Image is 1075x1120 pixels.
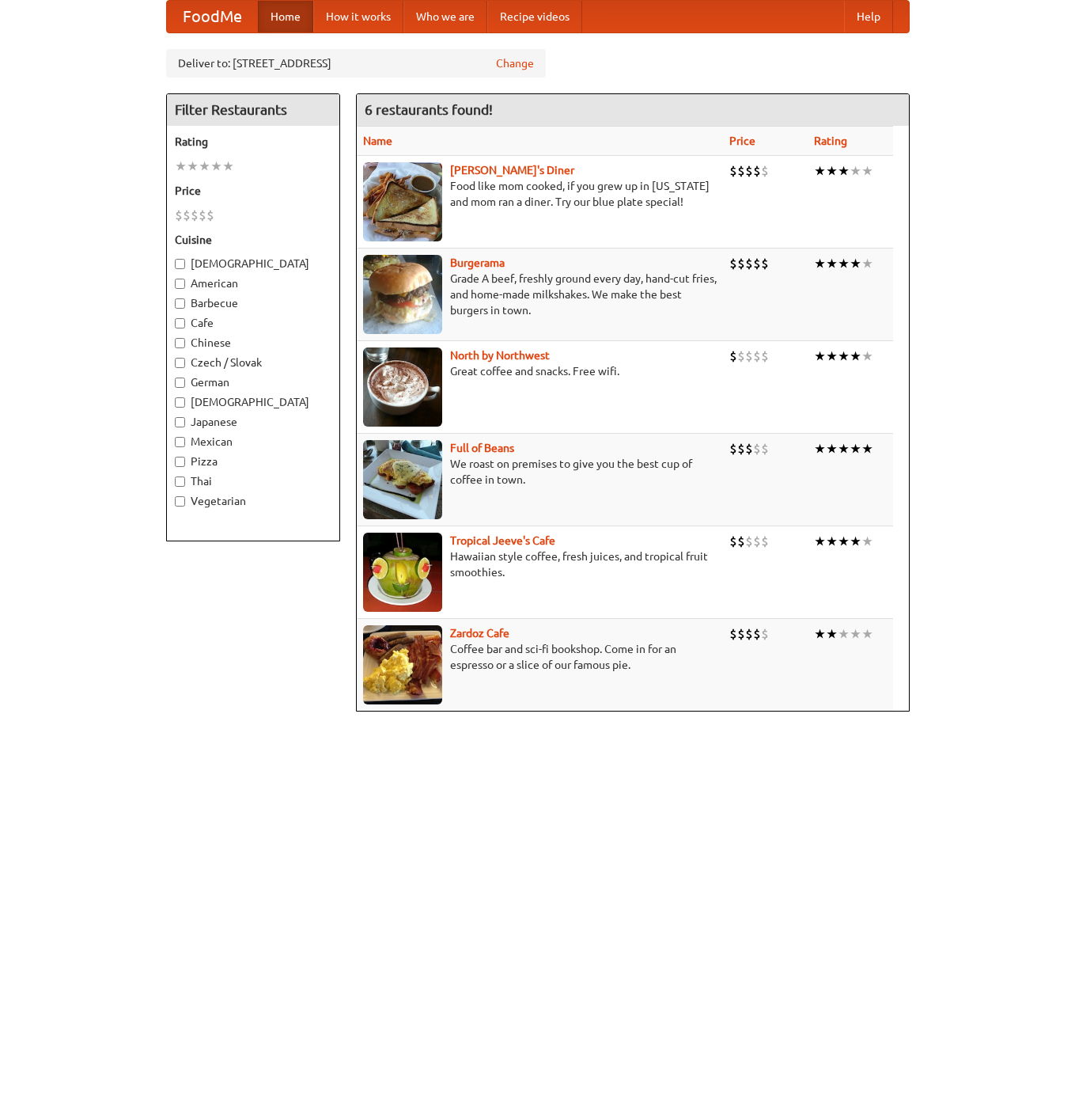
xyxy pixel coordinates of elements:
[175,295,331,311] label: Barbecue
[761,255,769,272] li: $
[206,207,214,224] li: $
[199,207,206,224] li: $
[814,625,826,643] li: ★
[850,255,861,272] li: ★
[363,347,442,427] img: north.jpg
[838,533,850,550] li: ★
[365,102,493,117] ng-pluralize: 6 restaurants found!
[745,533,753,550] li: $
[737,440,745,457] li: $
[187,158,199,175] li: ★
[745,440,753,457] li: $
[814,440,826,457] li: ★
[175,414,331,430] label: Japanese
[826,255,838,272] li: ★
[838,255,850,272] li: ★
[175,207,183,224] li: $
[826,533,838,550] li: ★
[175,434,331,450] label: Mexican
[814,162,826,180] li: ★
[175,374,331,390] label: German
[745,255,753,272] li: $
[838,625,850,643] li: ★
[826,347,838,365] li: ★
[175,134,331,150] h5: Rating
[175,318,185,328] input: Cafe
[450,627,509,640] a: Zardoz Cafe
[729,135,755,147] a: Price
[175,397,185,408] input: [DEMOGRAPHIC_DATA]
[363,625,442,704] img: zardoz.jpg
[363,440,442,519] img: beans.jpg
[166,49,546,78] div: Deliver to: [STREET_ADDRESS]
[175,256,331,271] label: [DEMOGRAPHIC_DATA]
[175,437,185,447] input: Mexican
[761,625,769,643] li: $
[222,158,234,175] li: ★
[450,442,514,454] a: Full of Beans
[861,625,873,643] li: ★
[175,454,331,469] label: Pizza
[175,338,185,348] input: Chinese
[814,533,826,550] li: ★
[175,378,185,388] input: German
[175,355,331,370] label: Czech / Slovak
[826,162,838,180] li: ★
[737,347,745,365] li: $
[167,94,339,126] h4: Filter Restaurants
[761,533,769,550] li: $
[403,1,487,32] a: Who we are
[175,473,331,489] label: Thai
[729,162,737,180] li: $
[814,135,847,147] a: Rating
[175,259,185,269] input: [DEMOGRAPHIC_DATA]
[175,335,331,351] label: Chinese
[175,417,185,427] input: Japanese
[838,162,850,180] li: ★
[363,549,717,580] p: Hawaiian style coffee, fresh juices, and tropical fruit smoothies.
[363,641,717,673] p: Coffee bar and sci-fi bookshop. Come in for an espresso or a slice of our famous pie.
[450,534,555,547] b: Tropical Jeeve's Cafe
[496,55,534,71] a: Change
[850,440,861,457] li: ★
[761,162,769,180] li: $
[729,625,737,643] li: $
[844,1,893,32] a: Help
[737,255,745,272] li: $
[861,347,873,365] li: ★
[363,135,392,147] a: Name
[363,363,717,379] p: Great coffee and snacks. Free wifi.
[861,440,873,457] li: ★
[175,315,331,331] label: Cafe
[175,457,185,467] input: Pizza
[175,476,185,487] input: Thai
[363,456,717,488] p: We roast on premises to give you the best cup of coffee in town.
[175,232,331,248] h5: Cuisine
[175,279,185,289] input: American
[850,347,861,365] li: ★
[729,533,737,550] li: $
[838,347,850,365] li: ★
[753,255,761,272] li: $
[861,255,873,272] li: ★
[753,347,761,365] li: $
[175,493,331,509] label: Vegetarian
[191,207,199,224] li: $
[753,533,761,550] li: $
[175,496,185,507] input: Vegetarian
[363,162,442,241] img: sallys.jpg
[363,178,717,210] p: Food like mom cooked, if you grew up in [US_STATE] and mom ran a diner. Try our blue plate special!
[450,349,550,362] a: North by Northwest
[175,394,331,410] label: [DEMOGRAPHIC_DATA]
[850,533,861,550] li: ★
[183,207,191,224] li: $
[737,162,745,180] li: $
[487,1,582,32] a: Recipe videos
[175,358,185,368] input: Czech / Slovak
[175,275,331,291] label: American
[450,256,505,269] a: Burgerama
[737,625,745,643] li: $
